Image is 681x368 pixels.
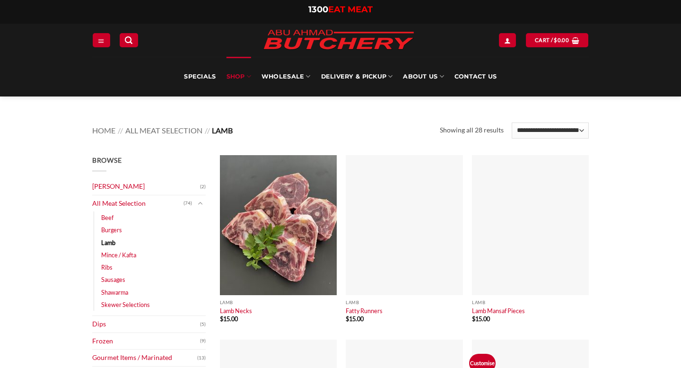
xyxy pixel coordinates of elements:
[454,57,497,96] a: Contact Us
[512,123,589,139] select: Shop order
[220,300,337,305] p: Lamb
[101,298,150,311] a: Skewer Selections
[92,178,200,195] a: [PERSON_NAME]
[308,4,328,15] span: 1300
[101,261,113,273] a: Ribs
[220,315,238,323] bdi: 15.00
[262,57,311,96] a: Wholesale
[499,33,516,47] a: Login
[92,156,122,164] span: Browse
[526,33,588,47] a: View cart
[346,300,463,305] p: Lamb
[308,4,373,15] a: 1300EAT MEAT
[535,36,569,44] span: Cart /
[92,126,115,135] a: Home
[328,4,373,15] span: EAT MEAT
[93,33,110,47] a: Menu
[346,155,463,295] img: Fatty Runners
[212,126,233,135] span: Lamb
[92,316,200,333] a: Dips
[472,300,589,305] p: Lamb
[472,155,589,295] img: Lamb-Mansaf-Pieces
[101,224,122,236] a: Burgers
[321,57,393,96] a: Delivery & Pickup
[220,315,223,323] span: $
[472,307,525,315] a: Lamb Mansaf Pieces
[403,57,444,96] a: About Us
[101,249,136,261] a: Mince / Kafta
[227,57,251,96] a: SHOP
[220,307,252,315] a: Lamb Necks
[194,198,206,209] button: Toggle
[472,315,490,323] bdi: 15.00
[92,195,183,212] a: All Meat Selection
[200,317,206,332] span: (5)
[101,286,128,298] a: Shawarma
[125,126,202,135] a: All Meat Selection
[92,333,200,350] a: Frozen
[256,24,421,57] img: Abu Ahmad Butchery
[184,57,216,96] a: Specials
[205,126,210,135] span: //
[200,334,206,348] span: (9)
[554,36,557,44] span: $
[346,315,364,323] bdi: 15.00
[183,196,192,210] span: (74)
[220,155,337,295] img: Lamb Necks
[440,125,504,136] p: Showing all 28 results
[118,126,123,135] span: //
[101,237,115,249] a: Lamb
[346,307,383,315] a: Fatty Runners
[120,33,138,47] a: Search
[554,37,569,43] bdi: 0.00
[92,350,197,366] a: Gourmet Items / Marinated
[101,211,113,224] a: Beef
[197,351,206,365] span: (13)
[472,315,475,323] span: $
[200,180,206,194] span: (2)
[346,315,349,323] span: $
[101,273,125,286] a: Sausages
